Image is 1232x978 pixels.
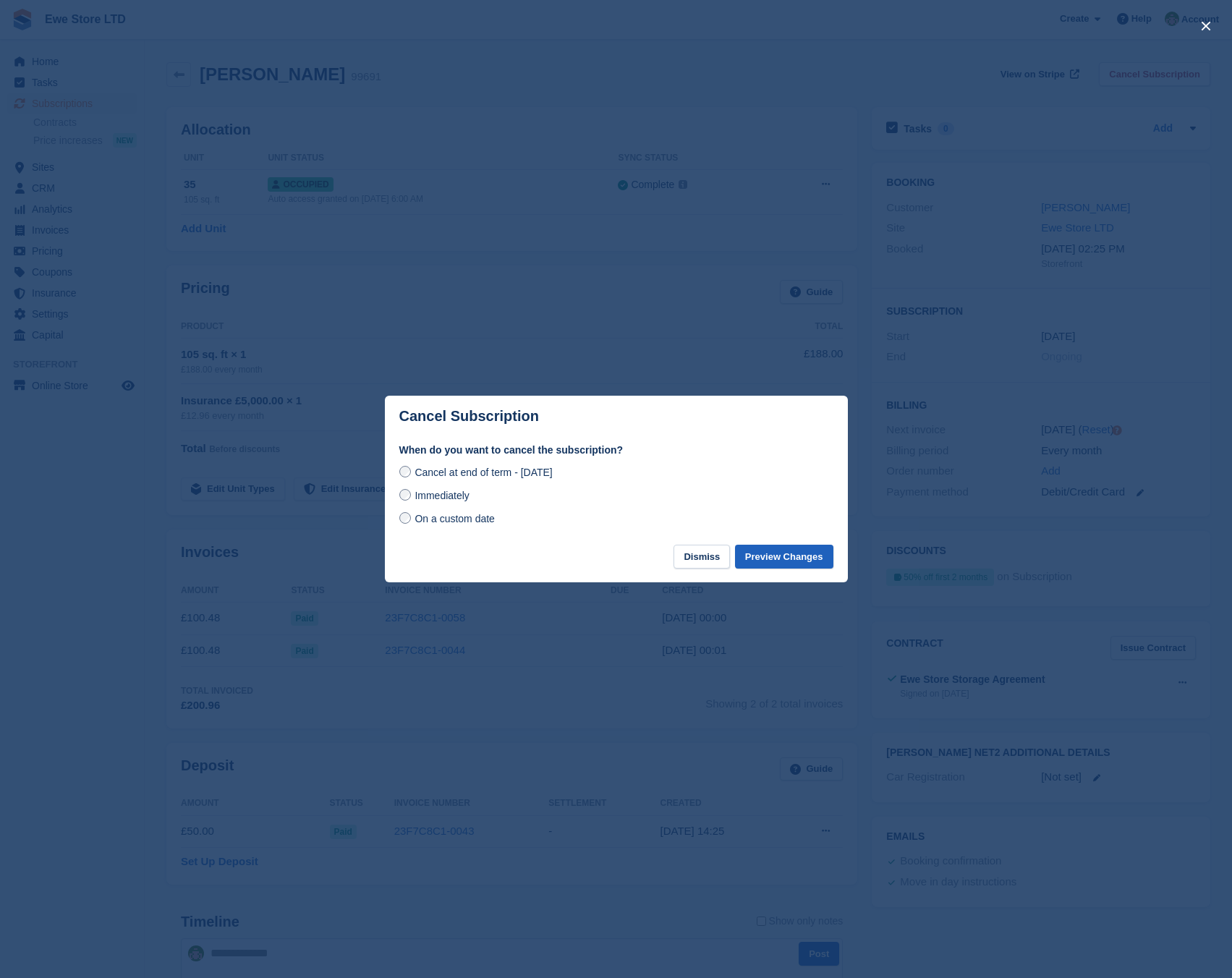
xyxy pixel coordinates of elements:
[415,467,552,478] span: Cancel at end of term - [DATE]
[399,489,411,501] input: Immediately
[399,466,411,477] input: Cancel at end of term - [DATE]
[735,545,833,569] button: Preview Changes
[399,408,539,425] p: Cancel Subscription
[674,545,730,569] button: Dismiss
[415,490,469,501] span: Immediately
[399,512,411,524] input: On a custom date
[415,513,495,524] span: On a custom date
[1194,14,1218,38] button: close
[399,443,833,458] label: When do you want to cancel the subscription?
